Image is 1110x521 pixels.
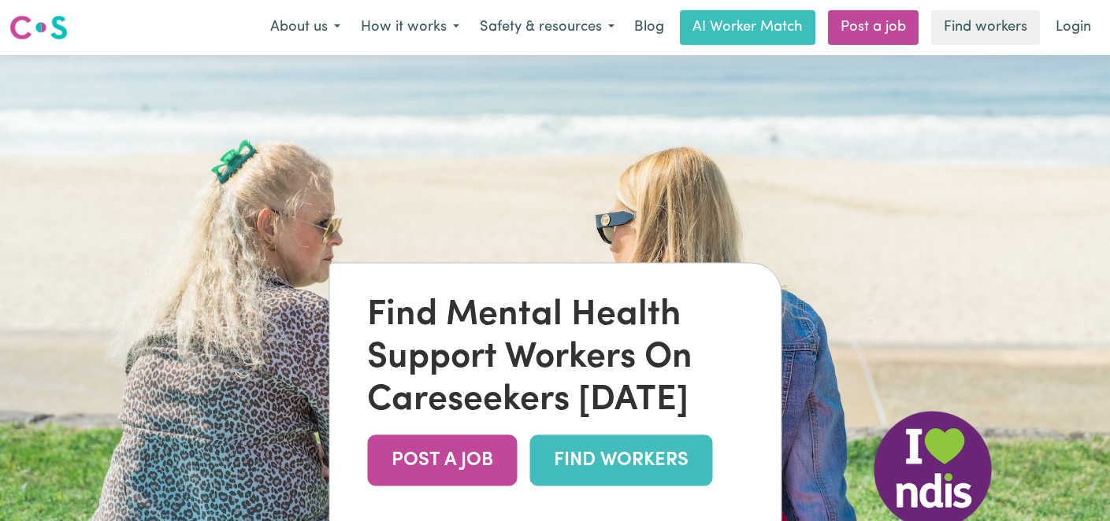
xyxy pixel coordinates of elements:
button: About us [260,11,351,44]
div: Find Mental Health Support Workers On Careseekers [DATE] [367,295,743,423]
a: Blog [625,10,674,45]
a: Post a job [828,10,919,45]
button: Safety & resources [470,11,625,44]
a: POST A JOB [367,435,517,486]
a: AI Worker Match [680,10,815,45]
iframe: Button to launch messaging window [1047,458,1097,508]
a: Find workers [931,10,1040,45]
img: Careseekers logo [9,13,68,42]
button: How it works [351,11,470,44]
a: Login [1046,10,1101,45]
a: Careseekers logo [9,9,68,46]
a: FIND WORKERS [529,435,712,486]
